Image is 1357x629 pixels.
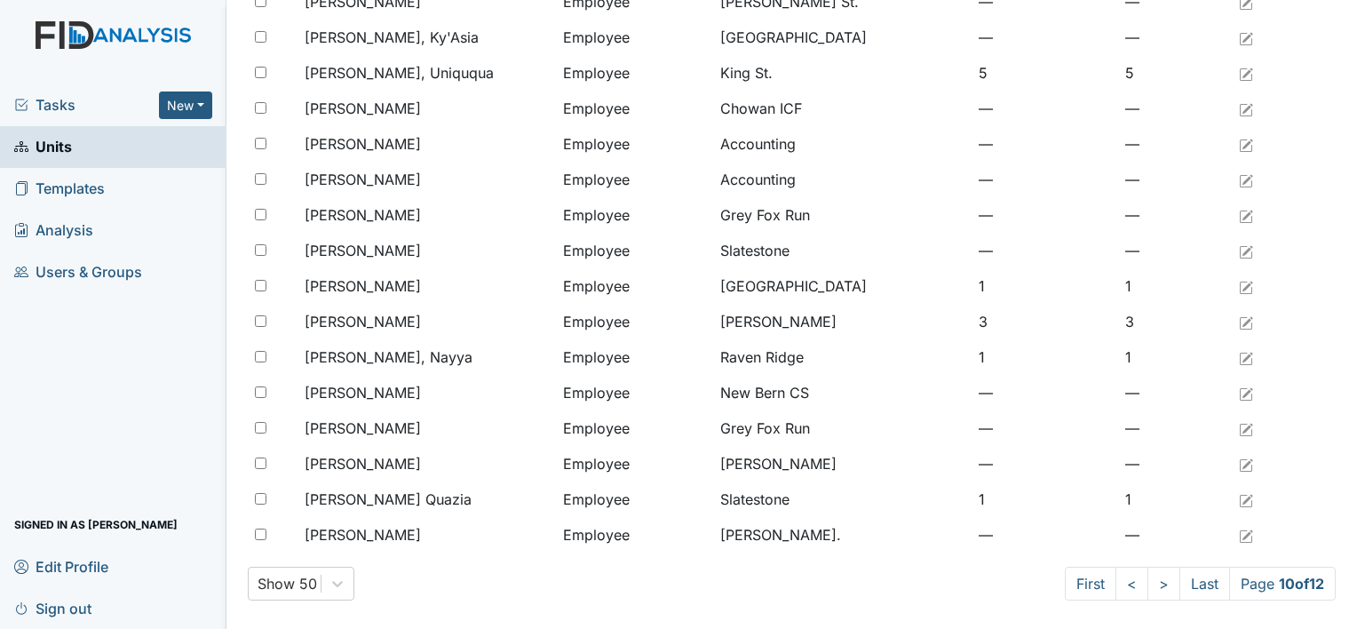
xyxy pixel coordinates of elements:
td: [PERSON_NAME] [713,446,972,482]
td: Grey Fox Run [713,197,972,233]
td: — [1118,197,1232,233]
a: Edit [1239,98,1253,119]
span: [PERSON_NAME] [305,204,421,226]
td: — [1118,91,1232,126]
span: [PERSON_NAME] [305,275,421,297]
td: [GEOGRAPHIC_DATA] [713,268,972,304]
a: Tasks [14,94,159,115]
a: Edit [1239,169,1253,190]
td: 1 [1118,339,1232,375]
span: [PERSON_NAME] Quazia [305,489,472,510]
td: — [1118,375,1232,410]
span: [PERSON_NAME] [305,240,421,261]
td: Employee [556,268,713,304]
span: [PERSON_NAME], Ky'Asia [305,27,479,48]
a: Edit [1239,382,1253,403]
td: — [1118,162,1232,197]
td: — [1118,233,1232,268]
td: 1 [972,339,1118,375]
td: Employee [556,233,713,268]
td: Employee [556,410,713,446]
td: Accounting [713,126,972,162]
td: 1 [1118,482,1232,517]
td: Employee [556,55,713,91]
span: Units [14,133,72,161]
td: Employee [556,126,713,162]
td: Employee [556,91,713,126]
td: Employee [556,162,713,197]
a: Last [1179,567,1230,601]
span: Sign out [14,594,91,622]
td: — [972,446,1118,482]
td: Raven Ridge [713,339,972,375]
td: Grey Fox Run [713,410,972,446]
a: < [1115,567,1148,601]
a: Edit [1239,204,1253,226]
span: [PERSON_NAME] [305,311,421,332]
a: Edit [1239,62,1253,84]
td: Accounting [713,162,972,197]
td: Employee [556,339,713,375]
td: — [1118,517,1232,553]
td: Employee [556,197,713,233]
span: Analysis [14,217,93,244]
a: > [1147,567,1180,601]
td: 1 [972,482,1118,517]
a: Edit [1239,489,1253,510]
td: 5 [972,55,1118,91]
span: [PERSON_NAME] [305,524,421,545]
a: Edit [1239,453,1253,474]
td: Employee [556,304,713,339]
strong: 10 of 12 [1279,575,1324,593]
td: 1 [1118,268,1232,304]
span: [PERSON_NAME] [305,453,421,474]
td: Employee [556,517,713,553]
a: Edit [1239,346,1253,368]
span: [PERSON_NAME], Nayya [305,346,472,368]
td: — [1118,126,1232,162]
span: Users & Groups [14,259,142,286]
a: Edit [1239,418,1253,439]
a: Edit [1239,133,1253,155]
td: — [972,233,1118,268]
a: Edit [1239,524,1253,545]
a: Edit [1239,240,1253,261]
span: [PERSON_NAME] [305,133,421,155]
td: — [1118,20,1232,55]
button: New [159,92,212,119]
td: Employee [556,375,713,410]
td: — [972,517,1118,553]
td: 3 [1118,304,1232,339]
span: [PERSON_NAME] [305,418,421,439]
td: — [1118,446,1232,482]
td: Employee [556,446,713,482]
td: Chowan ICF [713,91,972,126]
span: Templates [14,175,105,203]
td: — [972,91,1118,126]
td: 3 [972,304,1118,339]
span: [PERSON_NAME] [305,98,421,119]
a: Edit [1239,275,1253,297]
a: Edit [1239,311,1253,332]
td: Employee [556,482,713,517]
td: Slatestone [713,482,972,517]
td: [PERSON_NAME] [713,304,972,339]
td: New Bern CS [713,375,972,410]
td: — [972,410,1118,446]
td: — [972,20,1118,55]
td: [GEOGRAPHIC_DATA] [713,20,972,55]
td: — [972,162,1118,197]
td: — [972,126,1118,162]
td: — [972,197,1118,233]
span: Edit Profile [14,553,108,580]
td: 5 [1118,55,1232,91]
span: Page [1229,567,1336,601]
td: — [972,375,1118,410]
td: 1 [972,268,1118,304]
a: Edit [1239,27,1253,48]
td: — [1118,410,1232,446]
a: First [1065,567,1116,601]
span: [PERSON_NAME] [305,382,421,403]
nav: task-pagination [1065,567,1336,601]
